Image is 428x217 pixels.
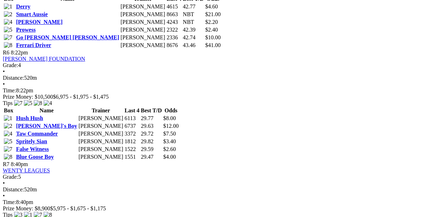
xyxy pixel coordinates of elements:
[16,123,77,129] a: [PERSON_NAME]'s Boy
[16,138,47,144] a: Spritely Sian
[3,50,9,55] span: R6
[205,4,218,9] span: $4.60
[163,107,179,114] th: Odds
[124,130,140,137] td: 3372
[124,123,140,130] td: 6737
[163,154,176,160] span: $4.00
[205,19,218,25] span: $2.20
[141,115,162,122] td: 29.77
[166,19,182,26] td: 4243
[78,130,123,137] td: [PERSON_NAME]
[182,3,204,10] td: 42.77
[166,34,182,41] td: 2336
[141,130,162,137] td: 29.72
[163,131,176,137] span: $7.50
[3,68,5,74] span: •
[182,11,204,18] td: NBT
[141,123,162,130] td: 29.63
[4,154,12,160] img: 8
[141,138,162,145] td: 29.82
[44,100,52,106] img: 4
[3,174,425,180] div: 5
[3,186,425,193] div: 520m
[3,87,425,94] div: 8:22pm
[166,3,182,10] td: 4615
[163,146,176,152] span: $2.60
[4,115,12,121] img: 1
[3,75,425,81] div: 520m
[120,3,166,10] td: [PERSON_NAME]
[78,123,123,130] td: [PERSON_NAME]
[3,167,50,173] a: WENTY LEAGUES
[16,11,48,17] a: Smart Aussie
[124,115,140,122] td: 6113
[4,27,12,33] img: 5
[16,115,43,121] a: Hush Hush
[4,4,12,10] img: 1
[163,123,179,129] span: $12.00
[182,34,204,41] td: 42.74
[205,34,221,40] span: $10.00
[50,205,106,211] span: $5,975 - $1,675 - $1,175
[3,81,5,87] span: •
[166,42,182,49] td: 8676
[53,94,109,100] span: $6,975 - $1,975 - $1,475
[3,87,16,93] span: Time:
[166,26,182,33] td: 2322
[120,42,166,49] td: [PERSON_NAME]
[124,146,140,153] td: 1522
[182,26,204,33] td: 42.39
[78,153,123,160] td: [PERSON_NAME]
[120,34,166,41] td: [PERSON_NAME]
[124,153,140,160] td: 1551
[141,153,162,160] td: 29.47
[4,34,12,41] img: 7
[3,199,16,205] span: Time:
[4,19,12,25] img: 4
[3,174,18,180] span: Grade:
[124,107,140,114] th: Last 4
[16,131,58,137] a: Taw Commander
[4,11,12,18] img: 2
[16,146,49,152] a: False Witness
[14,100,22,106] img: 7
[3,180,5,186] span: •
[16,107,78,114] th: Name
[120,26,166,33] td: [PERSON_NAME]
[16,4,31,9] a: Derry
[4,146,12,152] img: 7
[4,42,12,48] img: 8
[182,19,204,26] td: NBT
[3,100,13,106] span: Tips
[4,131,12,137] img: 4
[34,100,42,106] img: 8
[3,56,85,62] a: [PERSON_NAME] FOUNDATION
[11,50,28,55] span: 8:22pm
[16,42,51,48] a: Ferrari Driver
[120,11,166,18] td: [PERSON_NAME]
[24,100,32,106] img: 5
[16,27,36,33] a: Prowess
[182,42,204,49] td: 43.46
[120,19,166,26] td: [PERSON_NAME]
[166,11,182,18] td: 8663
[16,19,63,25] a: [PERSON_NAME]
[163,115,176,121] span: $8.00
[16,34,119,40] a: Go [PERSON_NAME] [PERSON_NAME]
[11,161,28,167] span: 8:40pm
[3,62,425,68] div: 4
[3,193,5,199] span: •
[4,123,12,129] img: 2
[3,62,18,68] span: Grade:
[3,199,425,205] div: 8:40pm
[163,138,176,144] span: $3.40
[78,115,123,122] td: [PERSON_NAME]
[78,138,123,145] td: [PERSON_NAME]
[78,146,123,153] td: [PERSON_NAME]
[141,146,162,153] td: 29.59
[3,75,24,81] span: Distance:
[3,161,9,167] span: R7
[3,94,425,100] div: Prize Money: $10,500
[3,205,425,212] div: Prize Money: $8,900
[16,154,54,160] a: Blue Goose Boy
